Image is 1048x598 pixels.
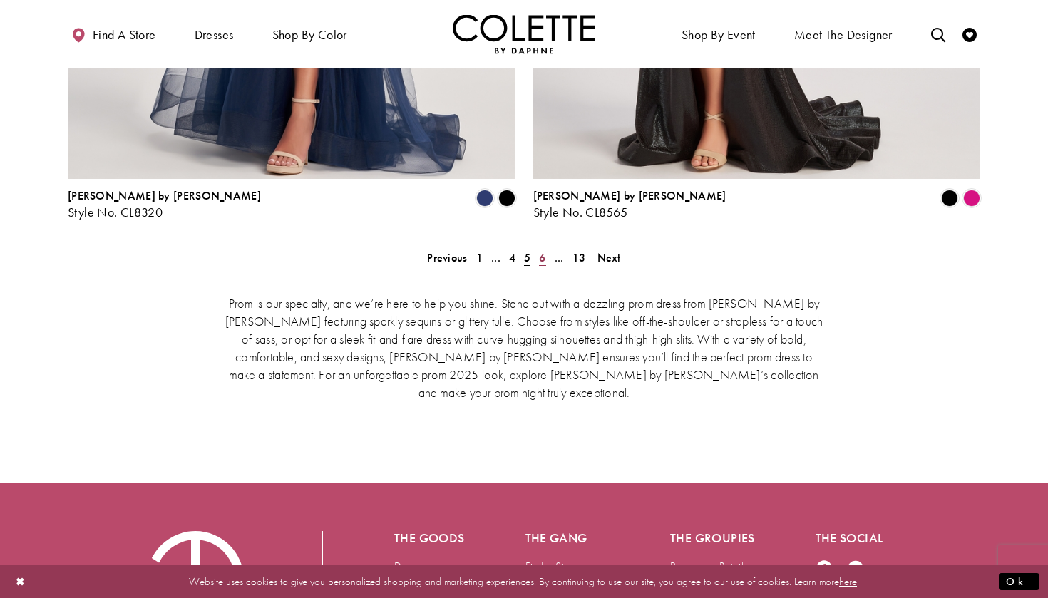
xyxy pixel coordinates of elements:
h5: The gang [525,531,614,545]
span: 1 [476,250,483,265]
span: Meet the designer [794,28,893,42]
a: ... [487,247,505,268]
p: Prom is our specialty, and we’re here to help you shine. Stand out with a dazzling prom dress fro... [221,294,827,401]
span: 6 [539,250,545,265]
div: Colette by Daphne Style No. CL8565 [533,190,726,220]
a: Dresses [394,559,428,574]
a: Toggle search [928,14,949,53]
span: ... [555,250,564,265]
span: Find a store [93,28,156,42]
span: Style No. CL8320 [68,204,163,220]
h5: The groupies [670,531,759,545]
p: Website uses cookies to give you personalized shopping and marketing experiences. By continuing t... [103,572,945,591]
a: Find a Store [525,559,580,574]
a: 13 [568,247,590,268]
i: Navy Blue [476,190,493,207]
img: Colette by Daphne [453,14,595,53]
span: [PERSON_NAME] by [PERSON_NAME] [68,188,261,203]
a: 1 [472,247,487,268]
a: Find a store [68,14,159,53]
a: Prev Page [423,247,471,268]
a: Next Page [593,247,625,268]
i: Fuchsia [963,190,980,207]
i: Black [498,190,515,207]
span: 4 [509,250,515,265]
span: 13 [572,250,586,265]
a: Visit our Facebook - Opens in new tab [816,560,833,579]
a: 6 [535,247,550,268]
span: Current page [520,247,535,268]
a: here [839,574,857,588]
h5: The goods [394,531,468,545]
button: Close Dialog [9,569,33,594]
span: Shop by color [272,28,347,42]
div: Colette by Daphne Style No. CL8320 [68,190,261,220]
h5: The social [816,531,904,545]
span: 5 [524,250,530,265]
i: Black [941,190,958,207]
span: Previous [427,250,467,265]
span: [PERSON_NAME] by [PERSON_NAME] [533,188,726,203]
span: Dresses [195,28,234,42]
a: 4 [505,247,520,268]
a: Visit our Instagram - Opens in new tab [847,560,864,579]
button: Submit Dialog [999,572,1039,590]
span: Style No. CL8565 [533,204,628,220]
span: ... [491,250,500,265]
a: Become a Retailer [670,559,752,574]
span: Shop By Event [678,14,759,53]
a: Meet the designer [791,14,896,53]
span: Shop By Event [682,28,756,42]
a: ... [550,247,568,268]
a: Check Wishlist [959,14,980,53]
span: Next [597,250,621,265]
span: Dresses [191,14,237,53]
a: Visit Home Page [453,14,595,53]
span: Shop by color [269,14,351,53]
